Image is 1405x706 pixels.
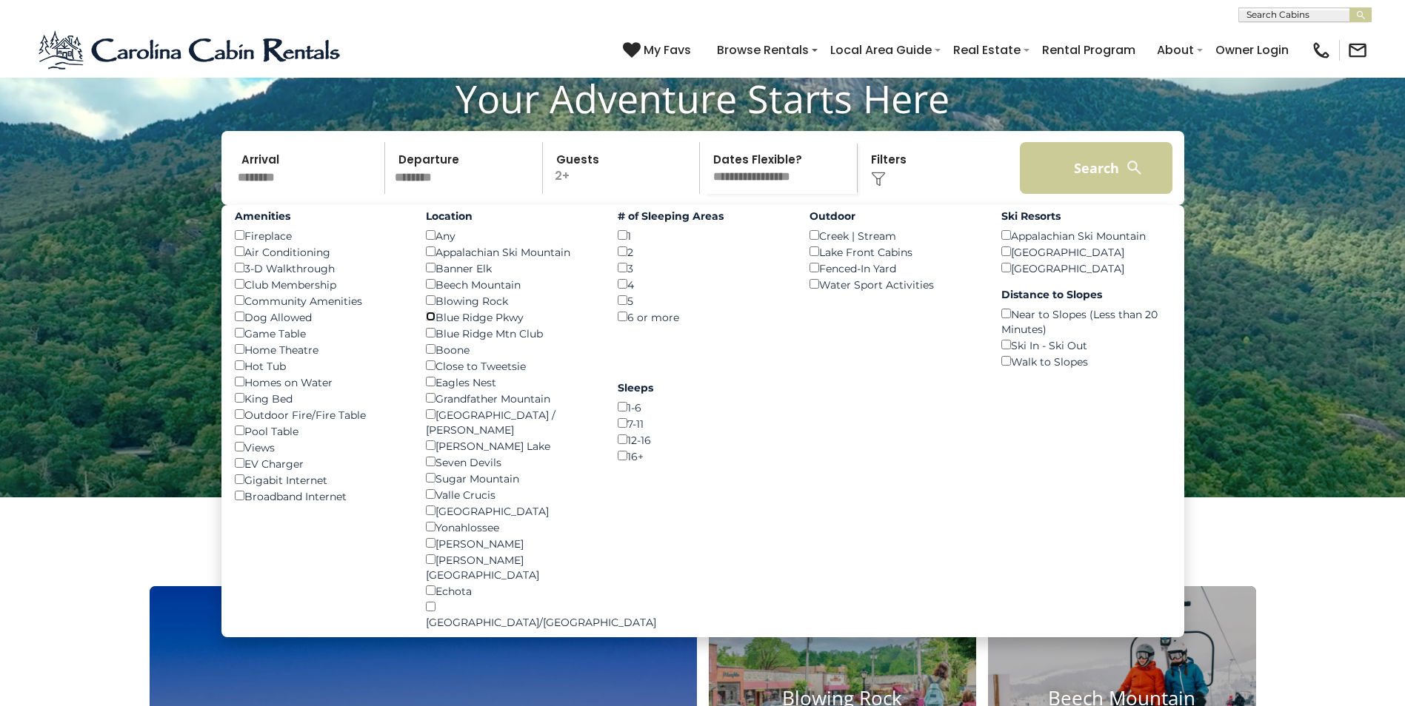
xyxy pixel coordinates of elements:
[426,519,595,535] div: Yonahlossee
[426,599,595,630] div: [GEOGRAPHIC_DATA]/[GEOGRAPHIC_DATA]
[618,380,787,395] label: Sleeps
[1001,243,1171,260] div: [GEOGRAPHIC_DATA]
[618,260,787,276] div: 3
[235,406,404,423] div: Outdoor Fire/Fire Table
[426,390,595,406] div: Grandfather Mountain
[618,448,787,464] div: 16+
[235,243,404,260] div: Air Conditioning
[37,28,344,73] img: Blue-2.png
[426,437,595,454] div: [PERSON_NAME] Lake
[235,390,404,406] div: King Bed
[426,243,595,260] div: Appalachian Ski Mountain
[810,260,979,276] div: Fenced-In Yard
[235,325,404,341] div: Game Table
[871,172,886,186] img: filter--v1.png
[426,357,595,374] div: Close to Tweetsie
[426,276,595,292] div: Beech Mountain
[235,341,404,357] div: Home Theatre
[235,471,404,488] div: Gigabit Internet
[1347,40,1368,61] img: mail-regular-black.png
[1311,40,1332,61] img: phone-regular-black.png
[235,439,404,455] div: Views
[1001,227,1171,243] div: Appalachian Ski Mountain
[235,209,404,223] label: Amenities
[235,357,404,374] div: Hot Tub
[1035,37,1143,63] a: Rental Program
[618,209,787,223] label: # of Sleeping Areas
[618,415,787,431] div: 7-11
[823,37,939,63] a: Local Area Guide
[11,75,1394,121] h1: Your Adventure Starts Here
[235,276,404,292] div: Club Membership
[644,41,691,59] span: My Favs
[235,260,404,276] div: 3-D Walkthrough
[147,534,1258,586] h3: Select Your Destination
[426,374,595,390] div: Eagles Nest
[426,486,595,502] div: Valle Crucis
[426,260,595,276] div: Banner Elk
[618,276,787,292] div: 4
[426,551,595,582] div: [PERSON_NAME][GEOGRAPHIC_DATA]
[1020,142,1173,194] button: Search
[235,488,404,504] div: Broadband Internet
[618,309,787,325] div: 6 or more
[426,470,595,486] div: Sugar Mountain
[426,502,595,519] div: [GEOGRAPHIC_DATA]
[1001,260,1171,276] div: [GEOGRAPHIC_DATA]
[426,341,595,357] div: Boone
[1001,337,1171,353] div: Ski In - Ski Out
[1001,353,1171,369] div: Walk to Slopes
[426,582,595,599] div: Echota
[623,41,695,60] a: My Favs
[810,209,979,223] label: Outdoor
[547,142,700,194] p: 2+
[235,227,404,243] div: Fireplace
[710,37,816,63] a: Browse Rentals
[235,292,404,309] div: Community Amenities
[810,243,979,260] div: Lake Front Cabins
[1001,306,1171,337] div: Near to Slopes (Less than 20 Minutes)
[235,309,404,325] div: Dog Allowed
[235,423,404,439] div: Pool Table
[618,292,787,309] div: 5
[618,227,787,243] div: 1
[426,309,595,325] div: Blue Ridge Pkwy
[426,292,595,309] div: Blowing Rock
[235,455,404,471] div: EV Charger
[426,406,595,437] div: [GEOGRAPHIC_DATA] / [PERSON_NAME]
[426,325,595,341] div: Blue Ridge Mtn Club
[1208,37,1296,63] a: Owner Login
[1125,158,1144,177] img: search-regular-white.png
[618,431,787,448] div: 12-16
[426,209,595,223] label: Location
[1001,209,1171,223] label: Ski Resorts
[426,535,595,551] div: [PERSON_NAME]
[1001,287,1171,302] label: Distance to Slopes
[618,243,787,260] div: 2
[946,37,1028,63] a: Real Estate
[810,227,979,243] div: Creek | Stream
[235,374,404,390] div: Homes on Water
[426,227,595,243] div: Any
[810,276,979,292] div: Water Sport Activities
[1149,37,1201,63] a: About
[426,454,595,470] div: Seven Devils
[618,399,787,415] div: 1-6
